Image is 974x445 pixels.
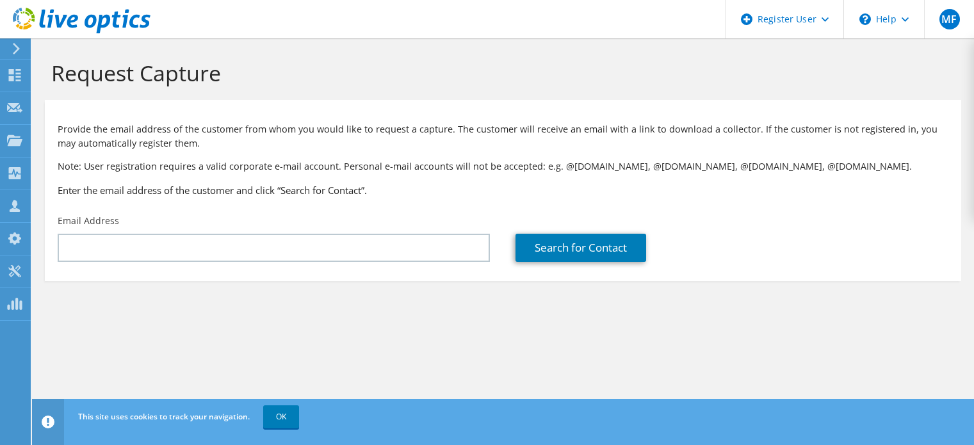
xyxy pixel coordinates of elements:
[58,214,119,227] label: Email Address
[58,122,948,150] p: Provide the email address of the customer from whom you would like to request a capture. The cust...
[859,13,871,25] svg: \n
[58,183,948,197] h3: Enter the email address of the customer and click “Search for Contact”.
[515,234,646,262] a: Search for Contact
[263,405,299,428] a: OK
[939,9,960,29] span: MF
[78,411,250,422] span: This site uses cookies to track your navigation.
[51,60,948,86] h1: Request Capture
[58,159,948,174] p: Note: User registration requires a valid corporate e-mail account. Personal e-mail accounts will ...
